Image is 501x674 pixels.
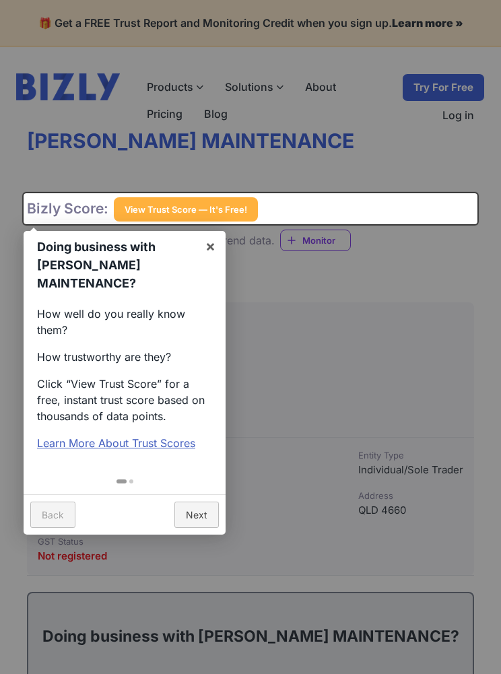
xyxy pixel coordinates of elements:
a: Learn More About Trust Scores [37,436,195,450]
p: How trustworthy are they? [37,349,212,365]
p: Click “View Trust Score” for a free, instant trust score based on thousands of data points. [37,376,212,424]
a: × [195,231,226,261]
p: How well do you really know them? [37,306,212,338]
a: Back [30,502,75,528]
a: Next [174,502,219,528]
h1: Doing business with [PERSON_NAME] MAINTENANCE? [37,238,195,292]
